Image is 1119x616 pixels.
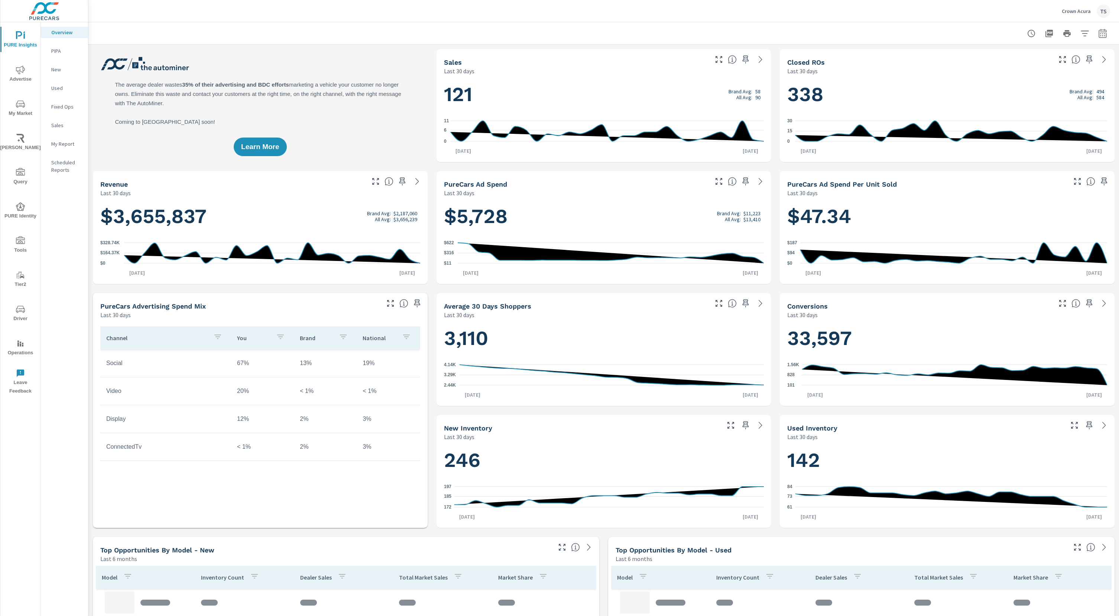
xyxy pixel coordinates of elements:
a: See more details in report [1098,54,1110,65]
td: < 1% [357,382,419,400]
p: [DATE] [450,147,476,155]
h5: Revenue [100,180,128,188]
p: My Report [51,140,82,148]
span: The number of dealer-specified goals completed by a visitor. [Source: This data is provided by th... [1071,299,1080,308]
button: Make Fullscreen [713,175,725,187]
td: < 1% [231,438,294,456]
div: New [41,64,88,75]
p: All Avg: [375,216,391,222]
p: You [237,334,270,342]
td: 67% [231,354,294,372]
h1: 3,110 [444,326,764,351]
p: Overview [51,29,82,36]
text: 197 [444,484,451,489]
text: $11 [444,261,451,266]
div: Scheduled Reports [41,157,88,175]
button: Make Fullscreen [713,297,725,309]
button: Make Fullscreen [725,419,737,431]
td: < 1% [294,382,357,400]
span: Leave Feedback [3,369,38,396]
p: $11,223 [743,210,760,216]
text: 15 [787,129,792,134]
span: [PERSON_NAME] [3,134,38,152]
span: Save this to your personalized report [1083,297,1095,309]
p: [DATE] [458,269,484,277]
p: [DATE] [1081,147,1107,155]
p: Last 30 days [444,67,474,75]
h1: 33,597 [787,326,1107,351]
div: My Report [41,138,88,149]
p: 90 [755,94,760,100]
text: 84 [787,484,792,489]
p: Market Share [1013,574,1048,581]
button: Apply Filters [1077,26,1092,41]
text: 30 [787,118,792,123]
text: 101 [787,383,795,388]
div: TS [1097,4,1110,18]
span: Total cost of media for all PureCars channels for the selected dealership group over the selected... [728,177,737,186]
button: Learn More [234,138,286,156]
text: 73 [787,494,792,499]
text: 828 [787,372,795,378]
h5: Closed ROs [787,58,825,66]
text: $328.74K [100,240,120,245]
button: "Export Report to PDF" [1042,26,1057,41]
p: Dealer Sales [815,574,847,581]
h5: PureCars Ad Spend [444,180,507,188]
td: Video [100,382,231,400]
h1: $47.34 [787,204,1107,229]
span: Advertise [3,65,38,84]
button: Make Fullscreen [713,54,725,65]
p: Crown Acura [1062,8,1091,14]
h5: Used Inventory [787,424,837,432]
p: Model [617,574,633,581]
div: Sales [41,120,88,131]
span: Total sales revenue over the selected date range. [Source: This data is sourced from the dealer’s... [385,177,393,186]
button: Make Fullscreen [1071,541,1083,553]
span: Find the biggest opportunities within your model lineup by seeing how each model is selling in yo... [571,543,580,552]
td: 2% [294,410,357,428]
text: $622 [444,240,454,245]
a: See more details in report [755,175,766,187]
span: Learn More [241,143,279,150]
p: [DATE] [460,391,486,399]
h5: New Inventory [444,424,492,432]
p: [DATE] [795,513,821,520]
p: [DATE] [124,269,150,277]
span: Save this to your personalized report [1098,175,1110,187]
p: Total Market Sales [914,574,963,581]
button: Make Fullscreen [1071,175,1083,187]
span: Save this to your personalized report [411,297,423,309]
a: See more details in report [755,54,766,65]
text: 61 [787,504,792,510]
button: Make Fullscreen [370,175,382,187]
a: See more details in report [1098,297,1110,309]
button: Print Report [1060,26,1074,41]
p: All Avg: [725,216,741,222]
span: PURE Insights [3,31,38,49]
p: [DATE] [737,391,763,399]
span: Save this to your personalized report [1083,419,1095,431]
text: $316 [444,251,454,256]
text: 3.29K [444,372,456,378]
td: Social [100,354,231,372]
a: See more details in report [1098,541,1110,553]
p: Dealer Sales [300,574,332,581]
p: Sales [51,122,82,129]
span: Average cost of advertising per each vehicle sold at the dealer over the selected date range. The... [1086,177,1095,186]
button: Make Fullscreen [1057,297,1068,309]
p: $2,187,060 [393,210,417,216]
span: Find the biggest opportunities within your model lineup by seeing how each model is selling in yo... [1086,543,1095,552]
td: 3% [357,438,419,456]
span: This table looks at how you compare to the amount of budget you spend per channel as opposed to y... [399,299,408,308]
text: 185 [444,494,451,499]
p: Brand Avg: [729,88,752,94]
p: All Avg: [736,94,752,100]
p: [DATE] [800,269,826,277]
span: Save this to your personalized report [1083,54,1095,65]
div: Fixed Ops [41,101,88,112]
p: Brand Avg: [1070,88,1093,94]
p: Last 30 days [787,67,818,75]
p: Last 30 days [444,310,474,319]
h1: 121 [444,82,764,107]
